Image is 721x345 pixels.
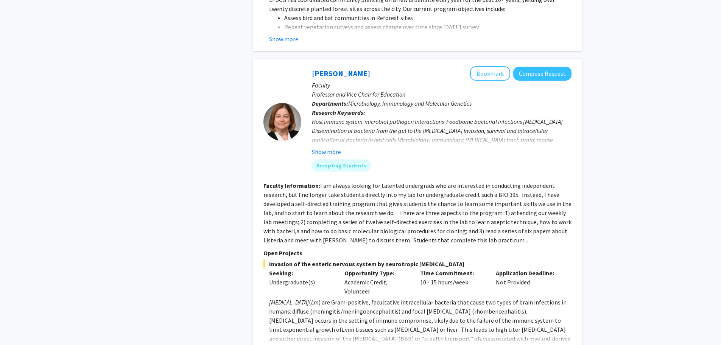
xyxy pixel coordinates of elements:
span: Invasion of the enteric nervous system by neurotropic [MEDICAL_DATA] [263,259,572,269]
em: Lm [480,335,487,342]
em: [MEDICAL_DATA] [269,298,309,306]
b: Departments: [312,100,348,107]
p: Opportunity Type: [344,269,409,278]
mat-chip: Accepting Students [312,159,371,172]
fg-read-more: I am always looking for talented undergrads who are interested in conducting independent research... [263,182,572,244]
em: Lm [311,298,319,306]
em: Lm [342,326,349,333]
button: Show more [269,34,298,44]
b: Faculty Information: [263,182,320,189]
a: [PERSON_NAME] [312,69,370,78]
div: Not Provided [490,269,566,296]
p: Faculty [312,81,572,90]
iframe: Chat [6,311,32,339]
li: Repeat vegetation surveys and assess change over time since [DATE] survey [284,22,572,31]
span: Microbiology, Immunology and Molecular Genetics [348,100,472,107]
div: Academic Credit, Volunteer [339,269,414,296]
p: Application Deadline: [496,269,560,278]
li: Assess bird and bat communities in Reforest sites [284,13,572,22]
div: 10 - 15 hours/week [414,269,490,296]
b: Research Keywords: [312,109,365,116]
button: Add Sarah D'Orazio to Bookmarks [470,66,510,81]
button: Show more [312,147,341,156]
p: Seeking: [269,269,333,278]
p: Professor and Vice Chair for Education [312,90,572,99]
p: Open Projects [263,248,572,258]
p: Time Commitment: [420,269,484,278]
button: Compose Request to Sarah D'Orazio [513,67,572,81]
div: Undergraduate(s) [269,278,333,287]
div: Host immune system-microbial pathogen interactions Foodborne bacterial infections [MEDICAL_DATA] ... [312,117,572,153]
